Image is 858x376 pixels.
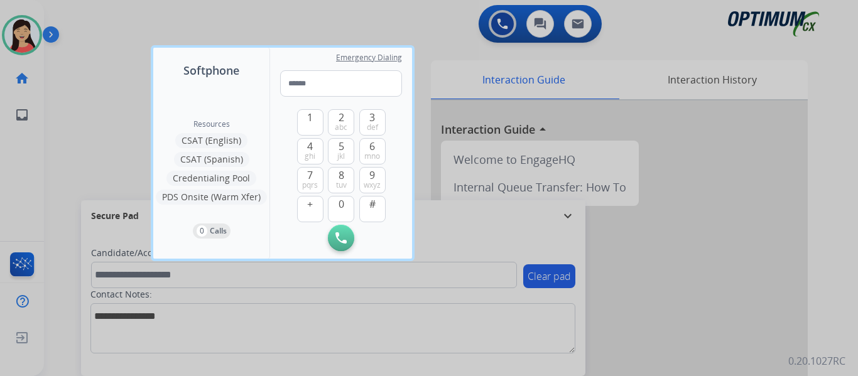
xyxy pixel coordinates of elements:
button: Credentialing Pool [166,171,256,186]
button: 4ghi [297,138,323,164]
img: call-button [335,232,347,244]
span: def [367,122,378,132]
span: 4 [307,139,313,154]
span: Softphone [183,62,239,79]
button: PDS Onsite (Warm Xfer) [156,190,267,205]
span: mno [364,151,380,161]
span: 0 [339,196,344,212]
span: pqrs [302,180,318,190]
span: 9 [369,168,375,183]
span: 2 [339,110,344,125]
button: 7pqrs [297,167,323,193]
button: CSAT (English) [175,133,247,148]
button: 2abc [328,109,354,136]
span: 8 [339,168,344,183]
button: 0Calls [193,223,231,239]
p: 0 [197,225,207,237]
span: + [307,196,313,212]
button: 6mno [359,138,386,164]
span: tuv [336,180,347,190]
button: 3def [359,109,386,136]
button: # [359,196,386,222]
button: 5jkl [328,138,354,164]
span: # [369,196,376,212]
span: 3 [369,110,375,125]
button: 1 [297,109,323,136]
button: 8tuv [328,167,354,193]
p: 0.20.1027RC [788,353,845,368]
span: ghi [305,151,315,161]
span: 5 [339,139,344,154]
p: Calls [210,225,227,237]
span: abc [335,122,347,132]
span: jkl [337,151,345,161]
span: Emergency Dialing [336,53,402,63]
span: wxyz [364,180,381,190]
button: CSAT (Spanish) [174,152,249,167]
span: 7 [307,168,313,183]
span: 1 [307,110,313,125]
button: 0 [328,196,354,222]
span: 6 [369,139,375,154]
span: Resources [193,119,230,129]
button: 9wxyz [359,167,386,193]
button: + [297,196,323,222]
